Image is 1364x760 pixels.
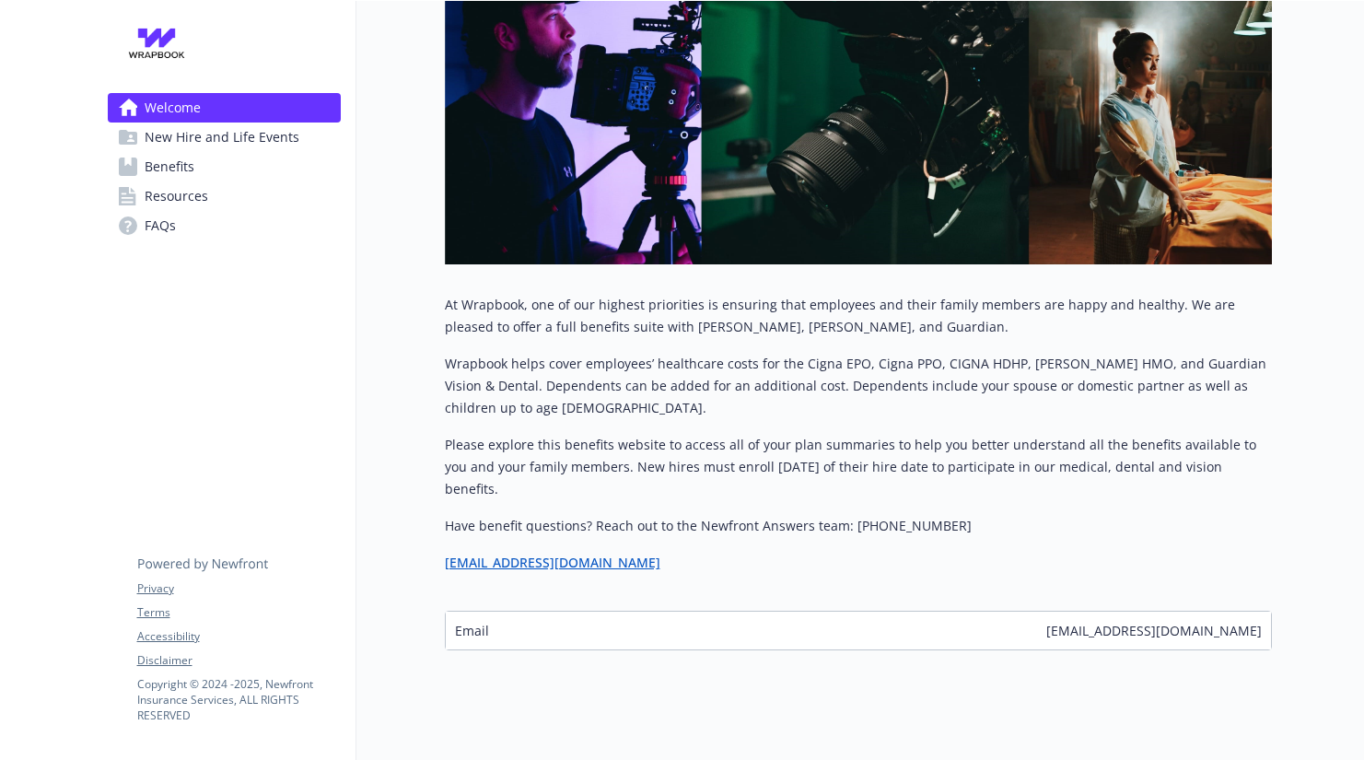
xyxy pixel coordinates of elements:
[445,294,1272,338] p: At Wrapbook, one of our highest priorities is ensuring that employees and their family members ar...
[445,554,660,571] a: [EMAIL_ADDRESS][DOMAIN_NAME]
[108,123,341,152] a: New Hire and Life Events
[145,152,194,181] span: Benefits
[145,93,201,123] span: Welcome
[145,123,299,152] span: New Hire and Life Events
[137,676,340,723] p: Copyright © 2024 - 2025 , Newfront Insurance Services, ALL RIGHTS RESERVED
[145,211,176,240] span: FAQs
[1046,621,1262,640] span: [EMAIL_ADDRESS][DOMAIN_NAME]
[137,580,340,597] a: Privacy
[445,434,1272,500] p: Please explore this benefits website to access all of your plan summaries to help you better unde...
[145,181,208,211] span: Resources
[108,181,341,211] a: Resources
[445,515,1272,537] p: Have benefit questions? Reach out to the Newfront Answers team: [PHONE_NUMBER]
[108,211,341,240] a: FAQs
[137,604,340,621] a: Terms
[108,93,341,123] a: Welcome
[455,621,489,640] span: Email
[137,628,340,645] a: Accessibility
[137,652,340,669] a: Disclaimer
[108,152,341,181] a: Benefits
[445,353,1272,419] p: Wrapbook helps cover employees’ healthcare costs for the Cigna EPO, Cigna PPO, CIGNA HDHP, [PERSO...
